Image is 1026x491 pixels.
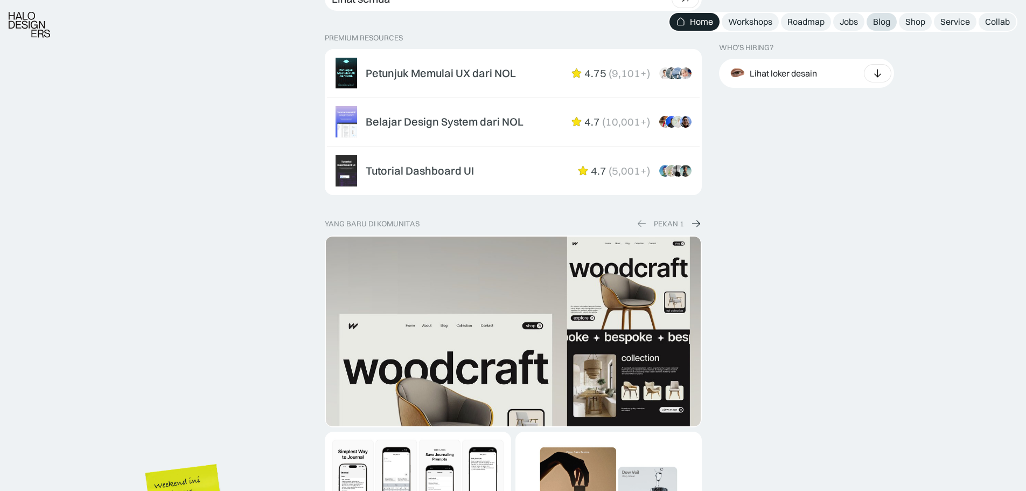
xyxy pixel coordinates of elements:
[647,164,650,177] div: )
[690,16,713,27] div: Home
[840,16,858,27] div: Jobs
[602,115,605,128] div: (
[934,13,976,31] a: Service
[612,164,647,177] div: 5,001+
[325,219,420,228] div: yang baru di komunitas
[325,33,702,43] p: PREMIUM RESOURCES
[366,164,474,177] div: Tutorial Dashboard UI
[584,67,606,80] div: 4.75
[605,115,647,128] div: 10,001+
[647,115,650,128] div: )
[654,219,684,228] div: PEKAN 1
[787,16,825,27] div: Roadmap
[609,67,612,80] div: (
[584,115,600,128] div: 4.7
[979,13,1016,31] a: Collab
[867,13,897,31] a: Blog
[669,13,720,31] a: Home
[722,13,779,31] a: Workshops
[591,164,606,177] div: 4.7
[940,16,970,27] div: Service
[873,16,890,27] div: Blog
[327,51,700,95] a: Petunjuk Memulai UX dari NOL4.75(9,101+)
[985,16,1010,27] div: Collab
[325,236,702,427] a: Dynamic Image
[899,13,932,31] a: Shop
[905,16,925,27] div: Shop
[327,100,700,144] a: Belajar Design System dari NOL4.7(10,001+)
[728,16,772,27] div: Workshops
[612,67,647,80] div: 9,101+
[647,67,650,80] div: )
[327,149,700,193] a: Tutorial Dashboard UI4.7(5,001+)
[366,67,516,80] div: Petunjuk Memulai UX dari NOL
[719,43,773,52] div: WHO’S HIRING?
[366,115,524,128] div: Belajar Design System dari NOL
[781,13,831,31] a: Roadmap
[833,13,864,31] a: Jobs
[750,67,817,79] div: Lihat loker desain
[609,164,612,177] div: (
